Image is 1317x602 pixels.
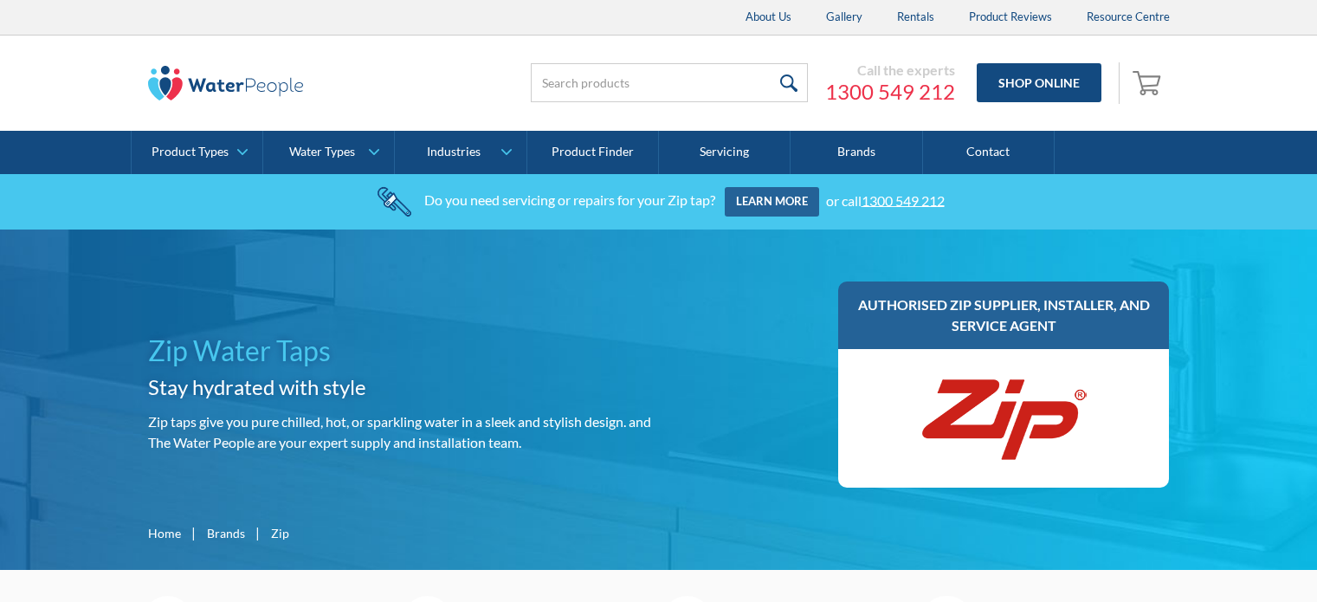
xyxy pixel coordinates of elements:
div: Water Types [289,145,355,159]
h2: Stay hydrated with style [148,372,652,403]
img: Zip [917,366,1090,470]
input: Search products [531,63,808,102]
div: or call [826,191,945,208]
div: | [254,522,262,543]
a: Home [148,524,181,542]
div: Product Types [152,145,229,159]
img: shopping cart [1133,68,1165,96]
a: Servicing [659,131,791,174]
a: Learn more [725,187,819,217]
a: Product Types [132,131,262,174]
div: Zip [271,524,289,542]
a: Shop Online [977,63,1101,102]
a: 1300 549 212 [825,79,955,105]
div: Call the experts [825,61,955,79]
a: Industries [395,131,526,174]
a: Brands [207,524,245,542]
h3: Authorised Zip supplier, installer, and service agent [855,295,1152,336]
a: Contact [923,131,1055,174]
h1: Zip Water Taps [148,330,652,372]
p: Zip taps give you pure chilled, hot, or sparkling water in a sleek and stylish design. and The Wa... [148,411,652,453]
div: Industries [427,145,481,159]
a: Water Types [263,131,394,174]
a: Product Finder [527,131,659,174]
a: 1300 549 212 [862,191,945,208]
a: Brands [791,131,922,174]
img: The Water People [148,66,304,100]
div: Do you need servicing or repairs for your Zip tap? [424,191,715,208]
div: | [190,522,198,543]
a: Open empty cart [1128,62,1170,104]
